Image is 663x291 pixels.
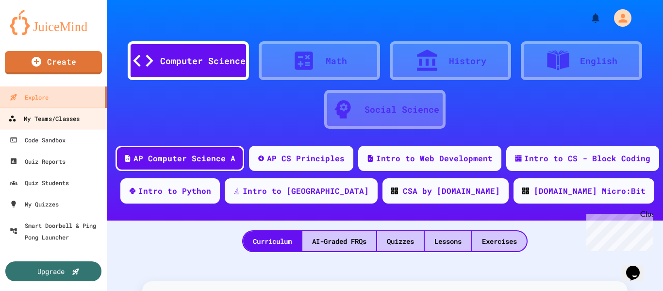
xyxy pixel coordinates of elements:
[425,231,471,251] div: Lessons
[534,185,646,197] div: [DOMAIN_NAME] Micro:Bit
[391,188,398,194] img: CODE_logo_RGB.png
[10,198,59,210] div: My Quizzes
[160,54,246,68] div: Computer Science
[580,54,617,68] div: English
[377,231,424,251] div: Quizzes
[582,210,653,251] iframe: chat widget
[10,177,69,188] div: Quiz Students
[326,54,347,68] div: Math
[10,134,66,146] div: Code Sandbox
[243,185,369,197] div: Intro to [GEOGRAPHIC_DATA]
[622,252,653,281] iframe: chat widget
[302,231,376,251] div: AI-Graded FRQs
[133,153,235,164] div: AP Computer Science A
[8,113,80,125] div: My Teams/Classes
[449,54,486,68] div: History
[472,231,527,251] div: Exercises
[572,10,604,26] div: My Notifications
[10,91,49,103] div: Explore
[243,231,301,251] div: Curriculum
[138,185,211,197] div: Intro to Python
[524,153,650,164] div: Intro to CS - Block Coding
[4,4,67,62] div: Chat with us now!Close
[10,10,97,35] img: logo-orange.svg
[376,153,493,164] div: Intro to Web Development
[522,188,529,194] img: CODE_logo_RGB.png
[5,51,102,74] a: Create
[267,153,345,164] div: AP CS Principles
[403,185,500,197] div: CSA by [DOMAIN_NAME]
[37,266,65,276] div: Upgrade
[10,220,103,243] div: Smart Doorbell & Ping Pong Launcher
[10,155,66,167] div: Quiz Reports
[365,103,439,116] div: Social Science
[604,7,634,29] div: My Account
